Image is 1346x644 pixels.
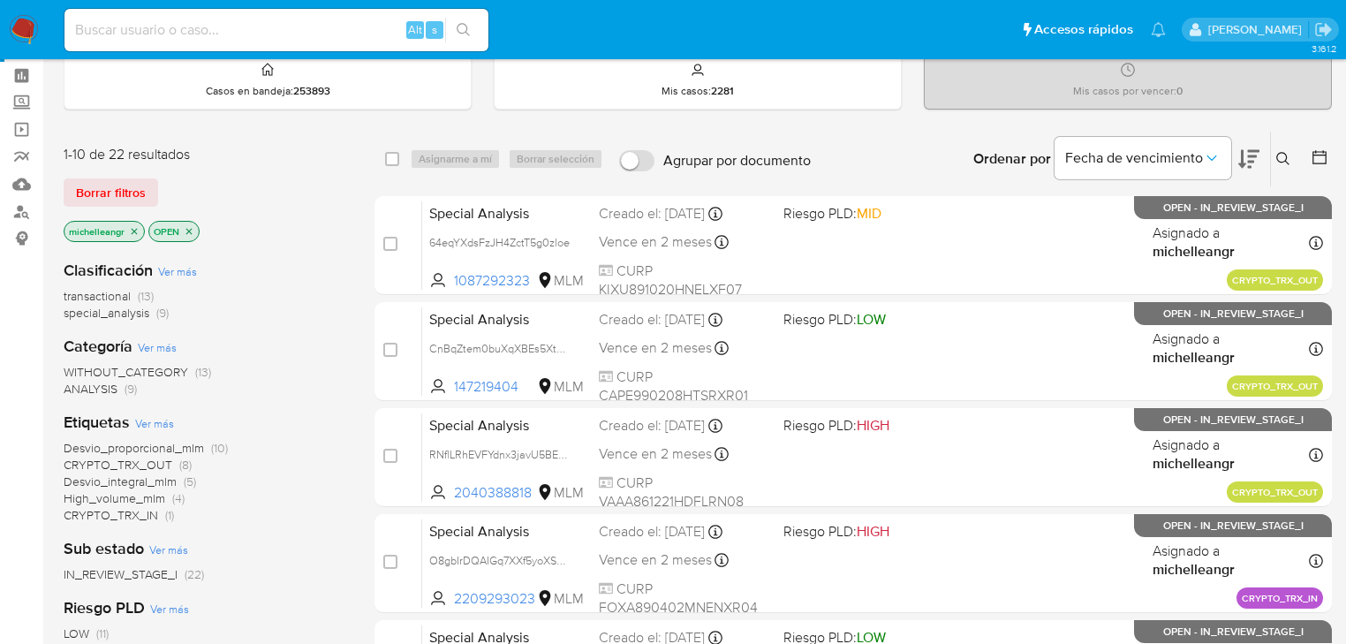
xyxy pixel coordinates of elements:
a: Notificaciones [1151,22,1166,37]
span: s [432,21,437,38]
span: 3.161.2 [1312,42,1337,56]
a: Salir [1314,20,1333,39]
button: search-icon [445,18,481,42]
p: michelleangelica.rodriguez@mercadolibre.com.mx [1208,21,1308,38]
span: Alt [408,21,422,38]
span: Accesos rápidos [1034,20,1133,39]
input: Buscar usuario o caso... [64,19,488,42]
